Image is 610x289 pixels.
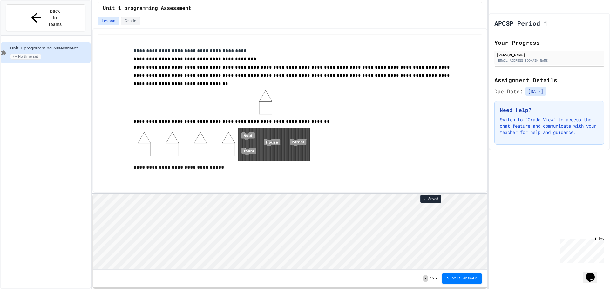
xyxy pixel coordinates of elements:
[47,8,62,28] span: Back to Teams
[496,52,602,58] div: [PERSON_NAME]
[525,87,546,96] span: [DATE]
[500,116,599,135] p: Switch to "Grade View" to access the chat feature and communicate with your teacher for help and ...
[6,4,85,31] button: Back to Teams
[121,17,140,25] button: Grade
[557,236,604,263] iframe: chat widget
[583,264,604,283] iframe: chat widget
[98,17,119,25] button: Lesson
[3,3,44,40] div: Chat with us now!Close
[494,88,523,95] span: Due Date:
[500,106,599,114] h3: Need Help?
[496,58,602,63] div: [EMAIL_ADDRESS][DOMAIN_NAME]
[494,76,604,84] h2: Assignment Details
[494,38,604,47] h2: Your Progress
[494,19,548,28] h1: APCSP Period 1
[10,54,41,60] span: No time set
[10,46,89,51] span: Unit 1 programming Assessment
[103,5,191,12] span: Unit 1 programming Assessment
